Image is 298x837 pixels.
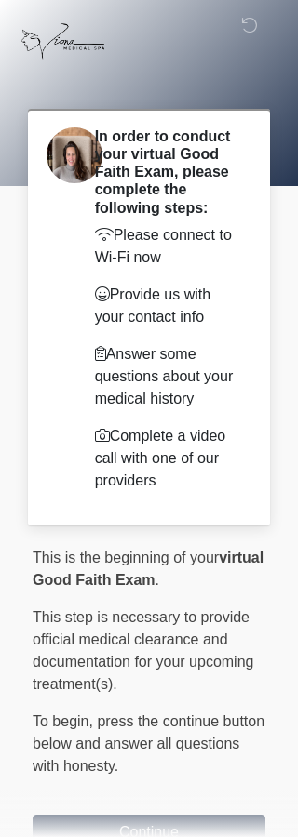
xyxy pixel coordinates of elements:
strong: virtual Good Faith Exam [33,550,264,588]
h2: In order to conduct your virtual Good Faith Exam, please complete the following steps: [95,127,237,217]
img: Agent Avatar [47,127,102,183]
p: Provide us with your contact info [95,284,237,328]
p: Answer some questions about your medical history [95,343,237,410]
p: Please connect to Wi-Fi now [95,224,237,269]
h1: ‎ ‎ [19,67,279,101]
span: This is the beginning of your [33,550,219,565]
img: Viona Medical Spa Logo [14,14,112,69]
p: Complete a video call with one of our providers [95,425,237,492]
span: . [156,572,159,588]
span: This step is necessary to provide official medical clearance and documentation for your upcoming ... [33,609,253,692]
span: press the continue button below and answer all questions with honesty. [33,713,264,774]
span: To begin, [33,713,97,729]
